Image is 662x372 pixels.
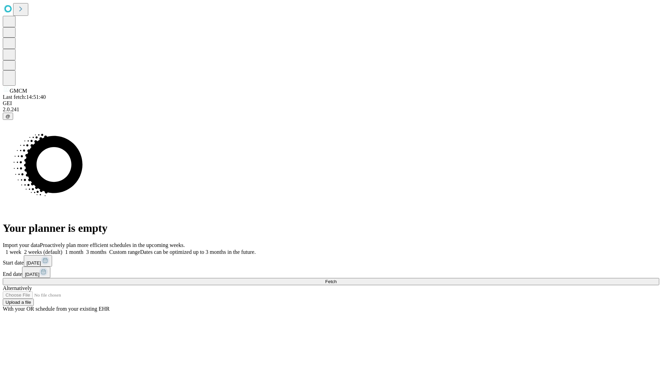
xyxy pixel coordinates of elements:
[3,267,659,278] div: End date
[24,255,52,267] button: [DATE]
[6,249,21,255] span: 1 week
[40,242,185,248] span: Proactively plan more efficient schedules in the upcoming weeks.
[3,306,110,312] span: With your OR schedule from your existing EHR
[65,249,83,255] span: 1 month
[325,279,337,284] span: Fetch
[3,285,32,291] span: Alternatively
[86,249,107,255] span: 3 months
[10,88,27,94] span: GMCM
[3,242,40,248] span: Import your data
[3,113,13,120] button: @
[22,267,50,278] button: [DATE]
[6,114,10,119] span: @
[140,249,255,255] span: Dates can be optimized up to 3 months in the future.
[3,94,46,100] span: Last fetch: 14:51:40
[24,249,62,255] span: 2 weeks (default)
[25,272,39,277] span: [DATE]
[3,100,659,106] div: GEI
[27,260,41,266] span: [DATE]
[3,222,659,235] h1: Your planner is empty
[109,249,140,255] span: Custom range
[3,106,659,113] div: 2.0.241
[3,278,659,285] button: Fetch
[3,255,659,267] div: Start date
[3,299,34,306] button: Upload a file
